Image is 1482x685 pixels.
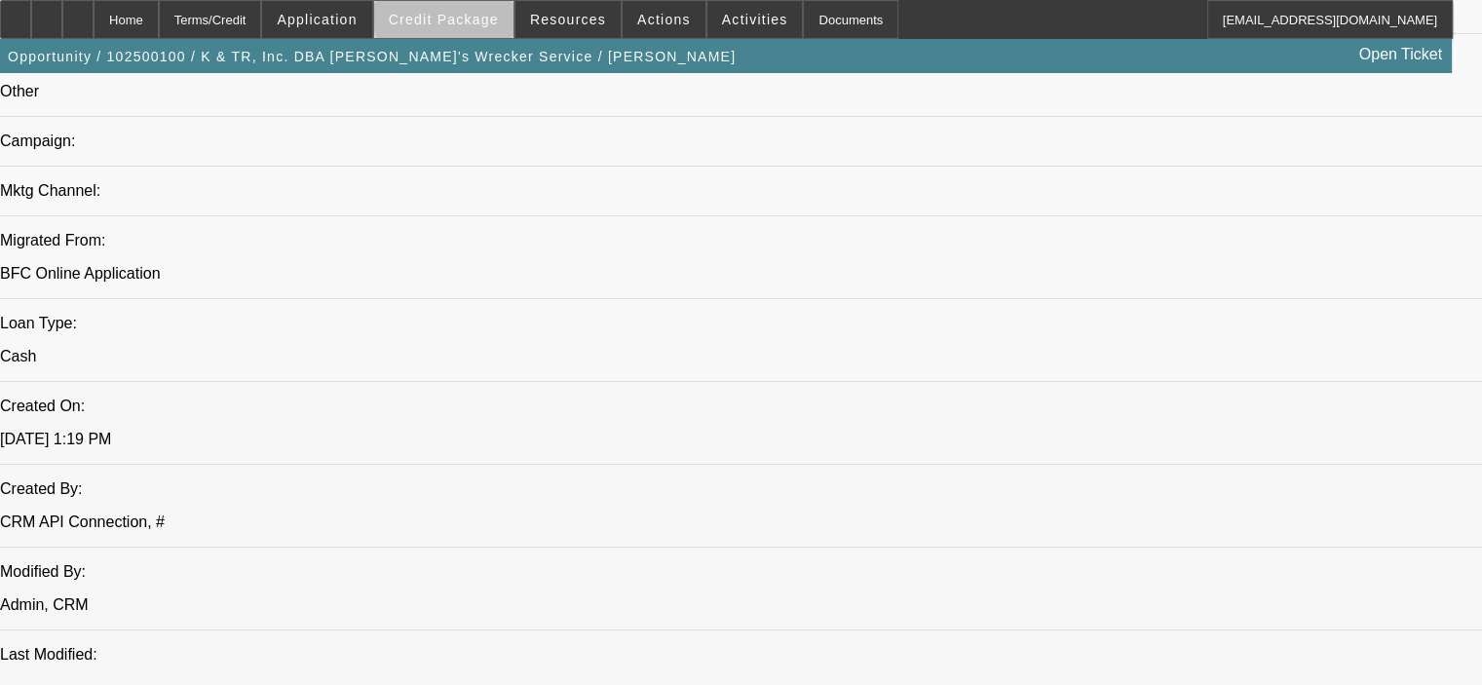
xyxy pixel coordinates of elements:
span: Activities [722,12,788,27]
span: Application [277,12,357,27]
button: Credit Package [374,1,513,38]
button: Activities [707,1,803,38]
button: Resources [515,1,621,38]
button: Application [262,1,371,38]
span: Opportunity / 102500100 / K & TR, Inc. DBA [PERSON_NAME]'s Wrecker Service / [PERSON_NAME] [8,49,736,64]
button: Actions [623,1,705,38]
span: Resources [530,12,606,27]
span: Credit Package [389,12,499,27]
a: Open Ticket [1351,38,1450,71]
span: Actions [637,12,691,27]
